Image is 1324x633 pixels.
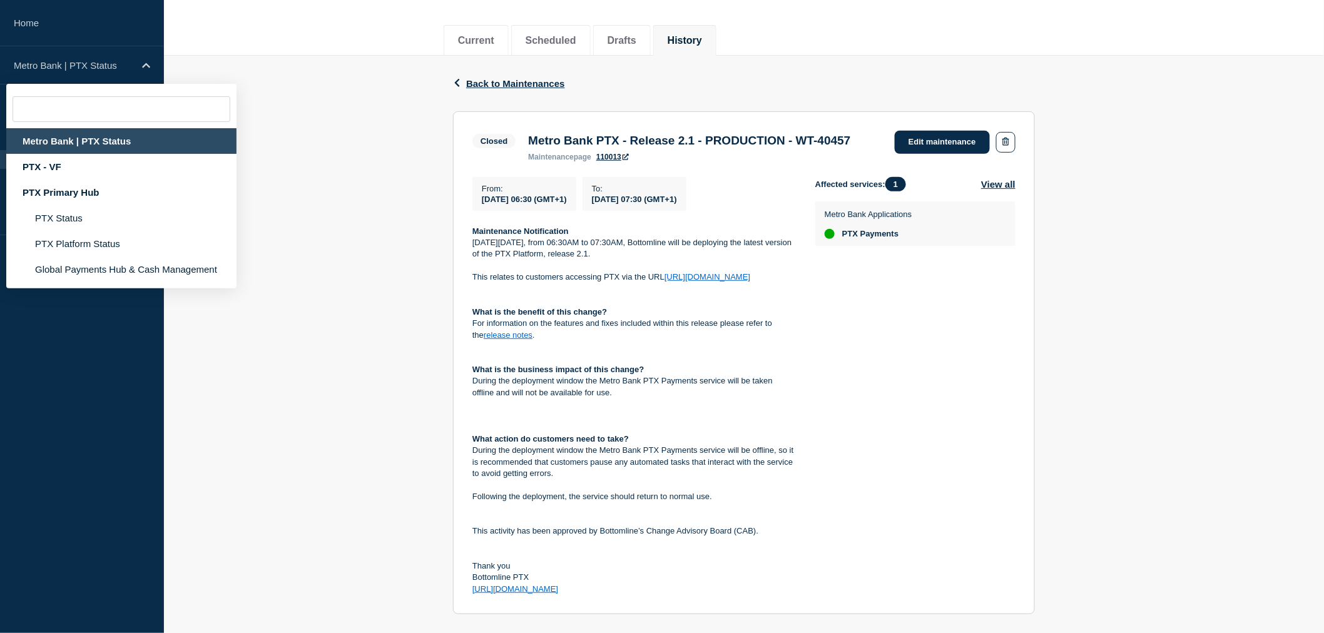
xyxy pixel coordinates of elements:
[6,180,237,205] div: PTX Primary Hub
[472,491,795,502] p: Following the deployment, the service should return to normal use.
[665,272,750,281] a: [URL][DOMAIN_NAME]
[528,153,574,161] span: maintenance
[472,318,795,341] p: For information on the features and fixes included within this release please refer to the .
[14,60,134,71] p: Metro Bank | PTX Status
[472,307,607,316] strong: What is the benefit of this change?
[608,35,636,46] button: Drafts
[592,184,677,193] p: To :
[842,229,899,239] span: PTX Payments
[466,78,565,89] span: Back to Maintenances
[484,330,532,340] a: release notes
[6,205,237,231] li: PTX Status
[472,525,795,537] p: This activity has been approved by Bottomline’s Change Advisory Board (CAB).
[528,153,591,161] p: page
[592,195,677,204] span: [DATE] 07:30 (GMT+1)
[482,195,567,204] span: [DATE] 06:30 (GMT+1)
[981,177,1016,191] button: View all
[6,154,237,180] div: PTX - VF
[472,445,795,479] p: During the deployment window the Metro Bank PTX Payments service will be offline, so it is recomm...
[825,210,912,219] p: Metro Bank Applications
[472,237,795,260] p: [DATE][DATE], from 06:30AM to 07:30AM, Bottomline will be deploying the latest version of the PTX...
[472,226,569,236] strong: Maintenance Notification
[885,177,906,191] span: 1
[6,256,237,282] li: Global Payments Hub & Cash Management
[526,35,576,46] button: Scheduled
[472,365,644,374] strong: What is the business impact of this change?
[528,134,850,148] h3: Metro Bank PTX - Release 2.1 - PRODUCTION - WT-40457
[472,572,795,583] p: Bottomline PTX
[596,153,629,161] a: 110013
[472,375,795,398] p: During the deployment window the Metro Bank PTX Payments service will be taken offline and will n...
[472,271,795,283] p: This relates to customers accessing PTX via the URL
[458,35,494,46] button: Current
[6,231,237,256] li: PTX Platform Status
[825,229,835,239] div: up
[482,184,567,193] p: From :
[668,35,702,46] button: History
[472,434,629,443] strong: What action do customers need to take?
[472,134,516,148] span: Closed
[472,584,558,594] a: [URL][DOMAIN_NAME]
[895,131,990,154] a: Edit maintenance
[453,78,565,89] button: Back to Maintenances
[472,560,795,572] p: Thank you
[6,128,237,154] div: Metro Bank | PTX Status
[815,177,912,191] span: Affected services:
